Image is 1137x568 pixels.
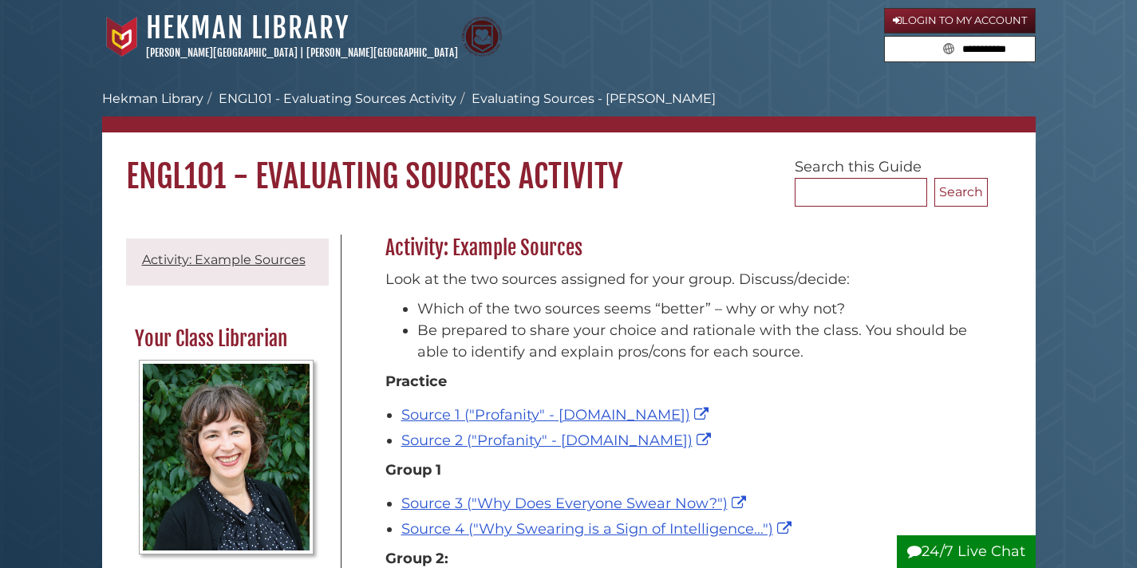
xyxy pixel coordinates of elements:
h1: ENGL101 - Evaluating Sources Activity [102,132,1036,196]
a: Login to My Account [884,8,1036,34]
button: Search [938,37,959,58]
a: Activity: Example Sources [142,252,306,267]
h2: Activity: Example Sources [377,235,988,261]
li: Which of the two sources seems “better” – why or why not? [417,298,980,320]
strong: Group 2: [385,550,448,567]
button: Search [934,178,988,207]
a: Source 3 ("Why Does Everyone Swear Now?") [401,495,750,512]
a: Hekman Library [146,10,349,45]
img: Profile Photo [139,360,314,554]
strong: Practice [385,373,447,390]
a: Source 2 ("Profanity" - [DOMAIN_NAME]) [401,432,715,449]
h2: Your Class Librarian [127,326,326,352]
li: Be prepared to share your choice and rationale with the class. You should be able to identify and... [417,320,980,363]
a: Source 4 ("Why Swearing is a Sign of Intelligence...") [401,520,796,538]
nav: breadcrumb [102,89,1036,132]
a: ENGL101 - Evaluating Sources Activity [219,91,456,106]
img: Calvin University [102,17,142,57]
button: 24/7 Live Chat [897,535,1036,568]
img: Calvin Theological Seminary [462,17,502,57]
a: Source 1 ("Profanity" - [DOMAIN_NAME]) [401,406,713,424]
a: [PERSON_NAME][GEOGRAPHIC_DATA] [306,46,458,59]
span: | [300,46,304,59]
form: Search library guides, policies, and FAQs. [884,36,1036,63]
strong: Group 1 [385,461,441,479]
a: [PERSON_NAME][GEOGRAPHIC_DATA] [146,46,298,59]
li: Evaluating Sources - [PERSON_NAME] [456,89,716,108]
p: Look at the two sources assigned for your group. Discuss/decide: [385,269,980,290]
a: Hekman Library [102,91,203,106]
